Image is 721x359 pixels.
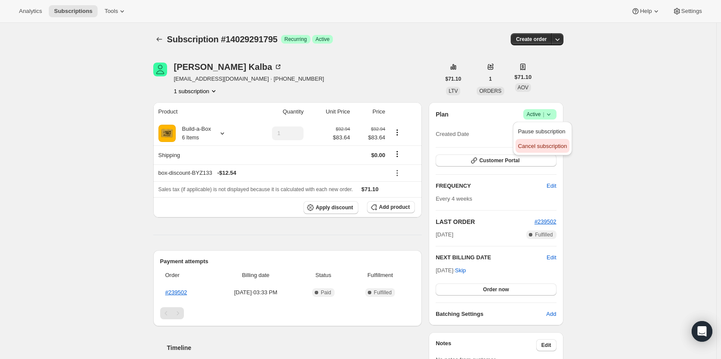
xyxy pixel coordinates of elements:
small: 6 Items [182,135,199,141]
span: Sales tax (if applicable) is not displayed because it is calculated with each new order. [158,186,353,192]
span: 1 [489,76,492,82]
div: Build-a-Box [176,125,211,142]
span: Add product [379,204,410,211]
small: $92.94 [371,126,385,132]
span: $71.10 [361,186,379,192]
span: Fulfilled [374,289,392,296]
span: Created Date [436,130,469,139]
th: Shipping [153,145,249,164]
button: Subscriptions [153,33,165,45]
span: Status [301,271,345,280]
h2: NEXT BILLING DATE [436,253,547,262]
button: Settings [667,5,707,17]
button: Help [626,5,665,17]
span: Edit [541,342,551,349]
a: #239502 [165,289,187,296]
span: Customer Portal [479,157,519,164]
small: $92.94 [336,126,350,132]
span: [DATE] [436,230,453,239]
th: Unit Price [306,102,353,121]
button: Cancel subscription [515,139,569,153]
th: Order [160,266,213,285]
button: Analytics [14,5,47,17]
a: #239502 [534,218,557,225]
span: Subscription #14029291795 [167,35,278,44]
span: Create order [516,36,547,43]
button: Create order [511,33,552,45]
button: Edit [536,339,557,351]
th: Quantity [248,102,306,121]
span: Every 4 weeks [436,195,472,202]
h6: Batching Settings [436,310,546,318]
span: [EMAIL_ADDRESS][DOMAIN_NAME] · [PHONE_NUMBER] [174,75,324,83]
span: LTV [449,88,458,94]
img: product img [158,125,176,142]
span: Paid [321,289,331,296]
span: Settings [681,8,702,15]
span: Subscriptions [54,8,92,15]
div: [PERSON_NAME] Kalba [174,63,283,71]
button: Product actions [174,87,218,95]
button: Add [541,307,561,321]
button: Shipping actions [390,149,404,159]
div: Open Intercom Messenger [692,321,712,342]
span: Skip [455,266,466,275]
span: Active [316,36,330,43]
span: $83.64 [355,133,386,142]
span: $71.10 [446,76,462,82]
button: Product actions [390,128,404,137]
button: $71.10 [440,73,467,85]
span: Billing date [215,271,297,280]
button: Customer Portal [436,154,556,167]
span: $0.00 [371,152,386,158]
button: Edit [547,253,556,262]
div: box-discount-BYZ133 [158,169,386,177]
span: Edit [547,182,556,190]
button: #239502 [534,217,557,226]
button: Skip [450,264,471,277]
span: Tools [104,8,118,15]
span: Apply discount [316,204,353,211]
span: AOV [518,85,528,91]
span: Cancel subscription [518,143,567,149]
button: Tools [99,5,132,17]
button: Pause subscription [515,124,569,138]
button: Apply discount [304,201,358,214]
h3: Notes [436,339,536,351]
button: Order now [436,283,556,296]
button: Edit [541,179,561,193]
button: Add product [367,201,415,213]
span: Pause subscription [518,128,566,135]
h2: FREQUENCY [436,182,547,190]
span: [DATE] · 03:33 PM [215,288,297,297]
span: Order now [483,286,509,293]
span: [DATE] · [436,267,466,274]
h2: LAST ORDER [436,217,534,226]
span: George Kalba [153,63,167,76]
span: - $12.54 [217,169,236,177]
h2: Payment attempts [160,257,415,266]
span: Analytics [19,8,42,15]
h2: Timeline [167,343,422,352]
span: | [543,111,544,118]
button: 1 [484,73,497,85]
nav: Pagination [160,307,415,319]
span: Add [546,310,556,318]
span: Fulfilled [535,231,553,238]
button: Subscriptions [49,5,98,17]
span: ORDERS [479,88,501,94]
h2: Plan [436,110,449,119]
span: Help [640,8,651,15]
span: $83.64 [333,133,350,142]
th: Price [353,102,388,121]
span: $71.10 [515,73,532,82]
span: Active [527,110,553,119]
span: Fulfillment [351,271,410,280]
span: Recurring [285,36,307,43]
th: Product [153,102,249,121]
